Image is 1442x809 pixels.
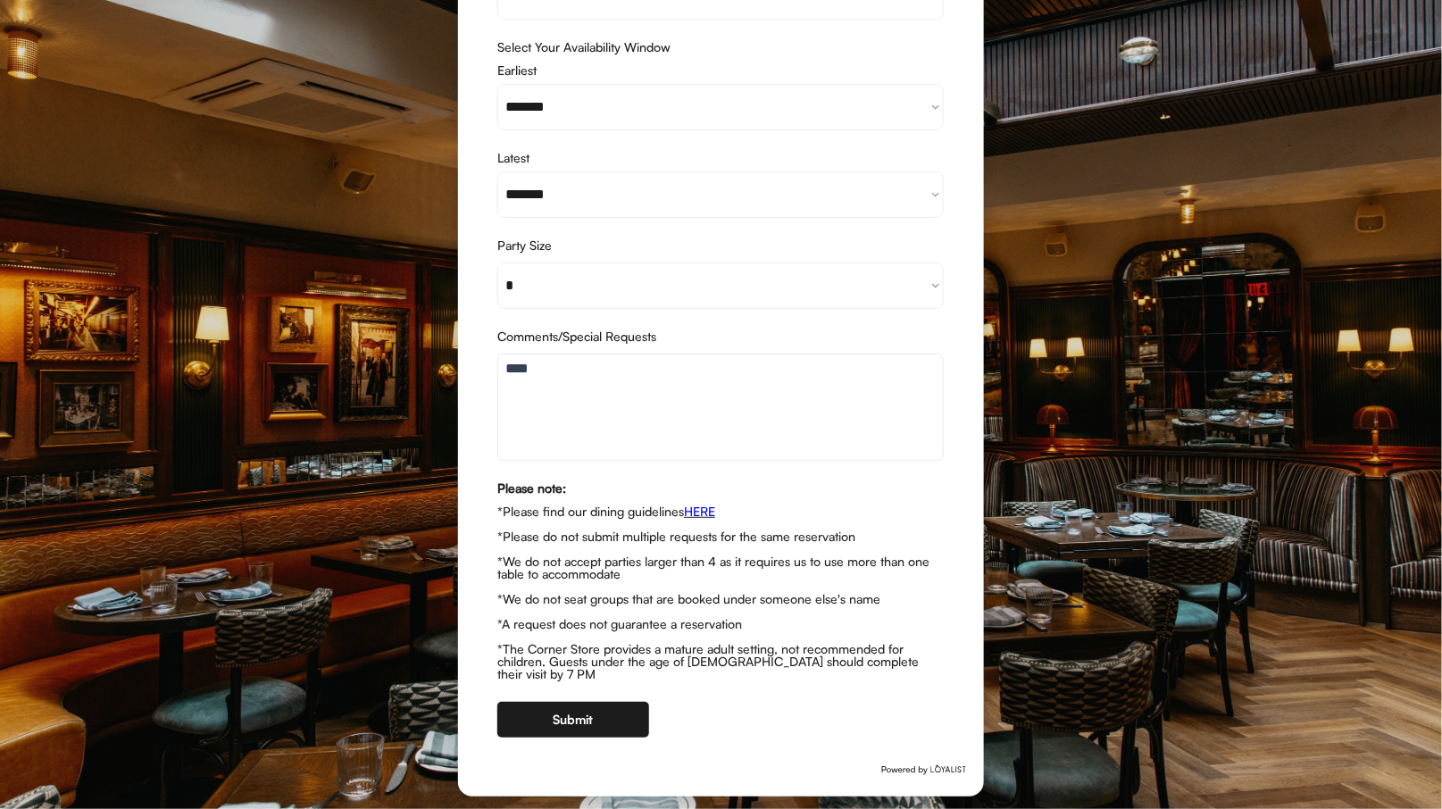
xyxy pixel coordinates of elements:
[497,482,944,495] div: Please note:
[881,761,966,779] img: Group%2048096278.svg
[497,330,944,343] div: Comments/Special Requests
[497,41,944,54] div: Select Your Availability Window
[684,504,715,519] a: HERE
[497,152,944,164] div: Latest
[497,239,944,252] div: Party Size
[554,713,594,726] div: Submit
[497,505,944,680] div: *Please find our dining guidelines *Please do not submit multiple requests for the same reservati...
[497,64,944,77] div: Earliest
